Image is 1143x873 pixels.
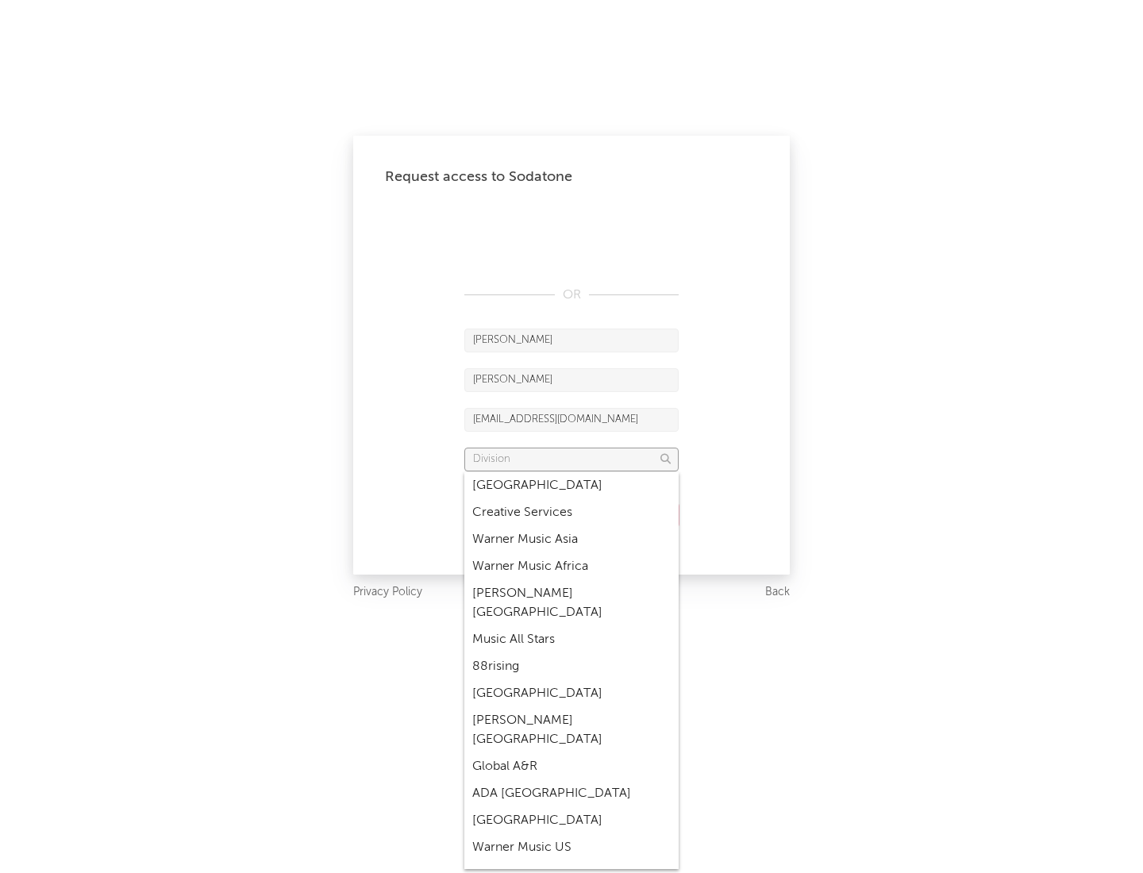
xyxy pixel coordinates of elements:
[385,167,758,187] div: Request access to Sodatone
[464,526,679,553] div: Warner Music Asia
[464,499,679,526] div: Creative Services
[464,780,679,807] div: ADA [GEOGRAPHIC_DATA]
[464,553,679,580] div: Warner Music Africa
[464,653,679,680] div: 88rising
[464,707,679,753] div: [PERSON_NAME] [GEOGRAPHIC_DATA]
[464,408,679,432] input: Email
[464,834,679,861] div: Warner Music US
[464,626,679,653] div: Music All Stars
[464,680,679,707] div: [GEOGRAPHIC_DATA]
[353,583,422,602] a: Privacy Policy
[464,472,679,499] div: [GEOGRAPHIC_DATA]
[464,368,679,392] input: Last Name
[464,329,679,352] input: First Name
[464,286,679,305] div: OR
[464,580,679,626] div: [PERSON_NAME] [GEOGRAPHIC_DATA]
[765,583,790,602] a: Back
[464,807,679,834] div: [GEOGRAPHIC_DATA]
[464,753,679,780] div: Global A&R
[464,448,679,471] input: Division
